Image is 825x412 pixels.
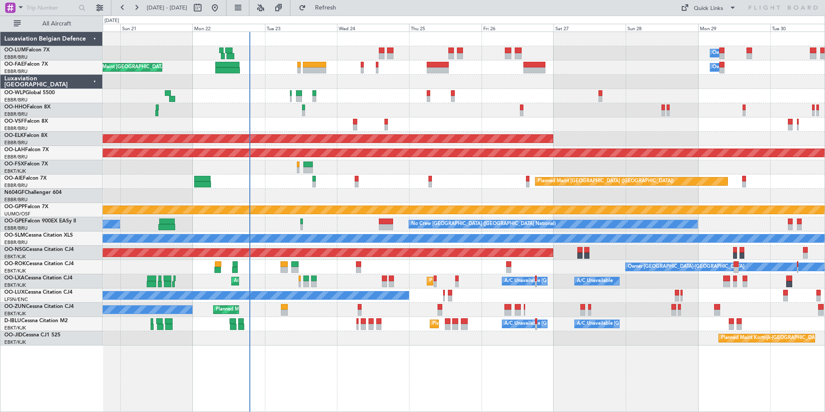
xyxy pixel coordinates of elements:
div: Fri 26 [482,24,554,32]
div: Owner Melsbroek Air Base [712,47,771,60]
a: N604GFChallenger 604 [4,190,62,195]
a: OO-AIEFalcon 7X [4,176,47,181]
div: Planned Maint Kortrijk-[GEOGRAPHIC_DATA] [721,332,822,345]
a: EBBR/BRU [4,54,28,60]
span: OO-JID [4,333,22,338]
span: OO-LAH [4,147,25,152]
div: Sat 27 [554,24,626,32]
span: OO-LXA [4,276,25,281]
a: OO-LUMFalcon 7X [4,48,50,53]
div: A/C Unavailable [GEOGRAPHIC_DATA]-[GEOGRAPHIC_DATA] [577,317,715,330]
button: Refresh [295,1,346,15]
a: OO-WLPGlobal 5500 [4,90,55,95]
span: OO-FSX [4,162,24,167]
div: Planned Maint Nice ([GEOGRAPHIC_DATA]) [432,317,529,330]
span: OO-ELK [4,133,24,138]
a: EBBR/BRU [4,139,28,146]
a: EBKT/KJK [4,339,26,345]
a: OO-ROKCessna Citation CJ4 [4,261,74,266]
button: Quick Links [677,1,740,15]
span: OO-HHO [4,105,27,110]
div: A/C Unavailable [GEOGRAPHIC_DATA] ([GEOGRAPHIC_DATA] National) [504,275,665,288]
a: OO-GPPFalcon 7X [4,204,48,209]
a: EBKT/KJK [4,311,26,317]
div: A/C Unavailable [GEOGRAPHIC_DATA] ([GEOGRAPHIC_DATA] National) [504,317,665,330]
span: OO-GPP [4,204,25,209]
input: Trip Number [26,1,76,14]
span: Refresh [308,5,344,11]
a: OO-HHOFalcon 8X [4,105,50,110]
div: Sun 21 [120,24,192,32]
div: Mon 29 [698,24,770,32]
a: OO-LAHFalcon 7X [4,147,49,152]
a: OO-SLMCessna Citation XLS [4,233,73,238]
a: D-IBLUCessna Citation M2 [4,318,68,323]
span: OO-SLM [4,233,25,238]
div: Planned Maint [GEOGRAPHIC_DATA] ([GEOGRAPHIC_DATA] National) [83,61,239,74]
span: OO-VSF [4,119,24,124]
div: Tue 23 [265,24,337,32]
a: OO-NSGCessna Citation CJ4 [4,247,74,252]
span: D-IBLU [4,318,21,323]
a: OO-ZUNCessna Citation CJ4 [4,304,74,309]
a: EBBR/BRU [4,154,28,160]
span: OO-FAE [4,62,24,67]
span: [DATE] - [DATE] [147,4,187,12]
div: Planned Maint Kortrijk-[GEOGRAPHIC_DATA] [429,275,530,288]
a: EBBR/BRU [4,196,28,203]
div: [DATE] [104,17,119,25]
span: N604GF [4,190,25,195]
div: Planned Maint [GEOGRAPHIC_DATA] ([GEOGRAPHIC_DATA]) [538,175,674,188]
a: EBBR/BRU [4,239,28,246]
div: Sun 28 [626,24,698,32]
span: OO-GPE [4,219,25,224]
span: All Aircraft [22,21,91,27]
a: EBBR/BRU [4,182,28,189]
div: AOG Maint Kortrijk-[GEOGRAPHIC_DATA] [234,275,328,288]
a: EBKT/KJK [4,254,26,260]
div: No Crew [GEOGRAPHIC_DATA] ([GEOGRAPHIC_DATA] National) [411,218,556,231]
a: OO-LXACessna Citation CJ4 [4,276,72,281]
div: Mon 22 [192,24,265,32]
a: OO-LUXCessna Citation CJ4 [4,290,72,295]
a: EBBR/BRU [4,125,28,132]
div: Owner Melsbroek Air Base [712,61,771,74]
a: EBBR/BRU [4,225,28,231]
span: OO-ZUN [4,304,26,309]
div: A/C Unavailable [577,275,613,288]
a: OO-VSFFalcon 8X [4,119,48,124]
div: Quick Links [694,4,723,13]
a: EBKT/KJK [4,325,26,331]
a: OO-JIDCessna CJ1 525 [4,333,60,338]
a: EBBR/BRU [4,111,28,117]
a: EBBR/BRU [4,68,28,75]
div: Planned Maint Kortrijk-[GEOGRAPHIC_DATA] [216,303,316,316]
div: Owner [GEOGRAPHIC_DATA]-[GEOGRAPHIC_DATA] [628,260,744,273]
a: OO-ELKFalcon 8X [4,133,47,138]
a: EBKT/KJK [4,268,26,274]
span: OO-LUX [4,290,25,295]
span: OO-ROK [4,261,26,266]
span: OO-NSG [4,247,26,252]
a: LFSN/ENC [4,296,28,303]
span: OO-LUM [4,48,26,53]
a: OO-FAEFalcon 7X [4,62,48,67]
button: All Aircraft [9,17,94,31]
a: OO-FSXFalcon 7X [4,162,48,167]
a: OO-GPEFalcon 900EX EASy II [4,219,76,224]
a: EBBR/BRU [4,97,28,103]
div: Thu 25 [409,24,481,32]
span: OO-AIE [4,176,23,181]
div: Wed 24 [337,24,409,32]
a: EBKT/KJK [4,282,26,288]
a: EBKT/KJK [4,168,26,174]
span: OO-WLP [4,90,25,95]
a: UUMO/OSF [4,211,30,217]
